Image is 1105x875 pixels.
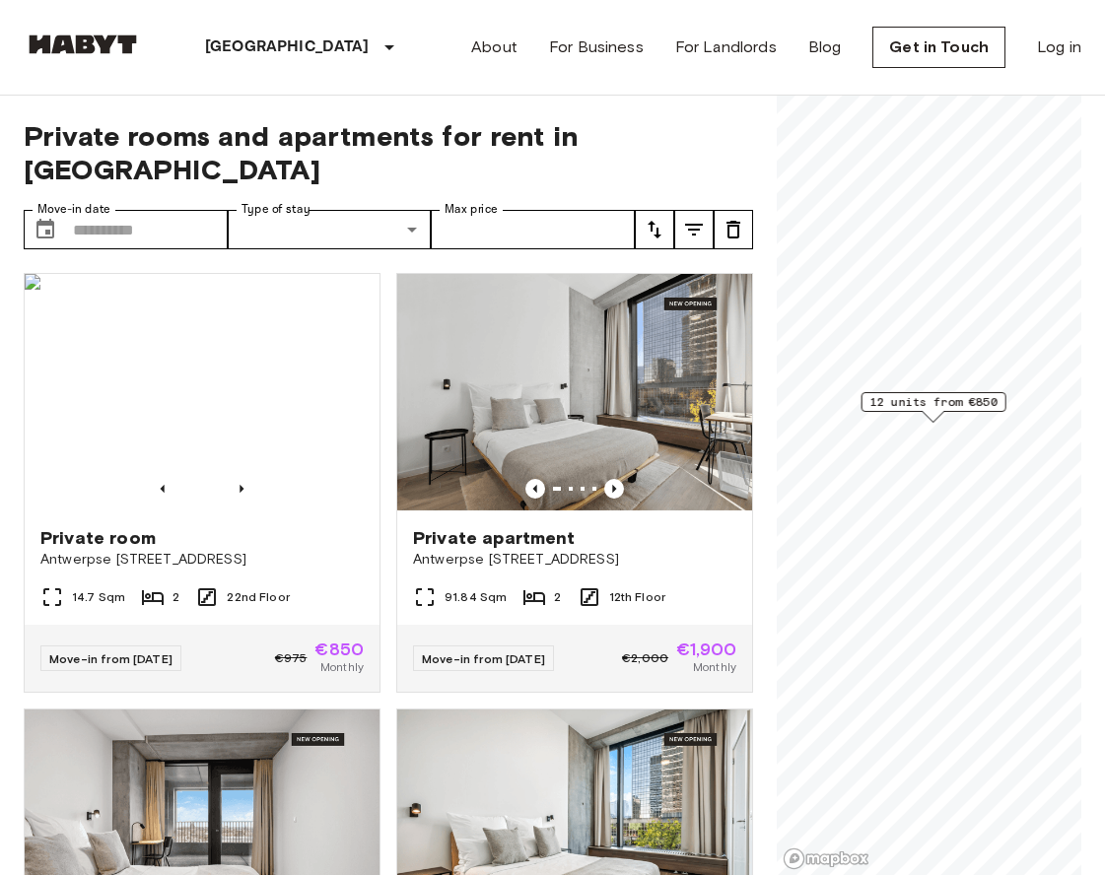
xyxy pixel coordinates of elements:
[674,210,714,249] button: tune
[26,210,65,249] button: Choose date
[549,35,644,59] a: For Business
[173,588,179,606] span: 2
[396,273,753,693] a: Marketing picture of unit BE-23-003-045-001Previous imagePrevious imagePrivate apartmentAntwerpse...
[320,658,364,676] span: Monthly
[471,35,518,59] a: About
[413,550,736,570] span: Antwerpse [STREET_ADDRESS]
[275,649,308,667] span: €975
[49,651,173,666] span: Move-in from [DATE]
[714,210,753,249] button: tune
[622,649,668,667] span: €2,000
[232,479,251,499] button: Previous image
[24,119,753,186] span: Private rooms and apartments for rent in [GEOGRAPHIC_DATA]
[609,588,666,606] span: 12th Floor
[25,274,380,510] img: Marketing picture of unit BE-23-003-090-002
[314,640,364,658] span: €850
[227,588,290,606] span: 22nd Floor
[422,651,545,666] span: Move-in from [DATE]
[397,274,752,510] img: Marketing picture of unit BE-23-003-045-001
[525,479,545,499] button: Previous image
[1037,35,1081,59] a: Log in
[635,210,674,249] button: tune
[676,640,736,658] span: €1,900
[413,526,576,550] span: Private apartment
[37,201,110,218] label: Move-in date
[40,550,364,570] span: Antwerpse [STREET_ADDRESS]
[445,201,498,218] label: Max price
[693,658,736,676] span: Monthly
[242,201,311,218] label: Type of stay
[40,526,156,550] span: Private room
[870,393,998,411] span: 12 units from €850
[24,273,380,693] a: Marketing picture of unit BE-23-003-090-002Previous imagePrevious imagePrivate roomAntwerpse [STR...
[72,588,125,606] span: 14.7 Sqm
[445,588,507,606] span: 91.84 Sqm
[604,479,624,499] button: Previous image
[808,35,842,59] a: Blog
[783,847,869,870] a: Mapbox logo
[862,392,1006,423] div: Map marker
[872,27,1005,68] a: Get in Touch
[24,34,142,54] img: Habyt
[205,35,370,59] p: [GEOGRAPHIC_DATA]
[675,35,777,59] a: For Landlords
[554,588,561,606] span: 2
[153,479,173,499] button: Previous image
